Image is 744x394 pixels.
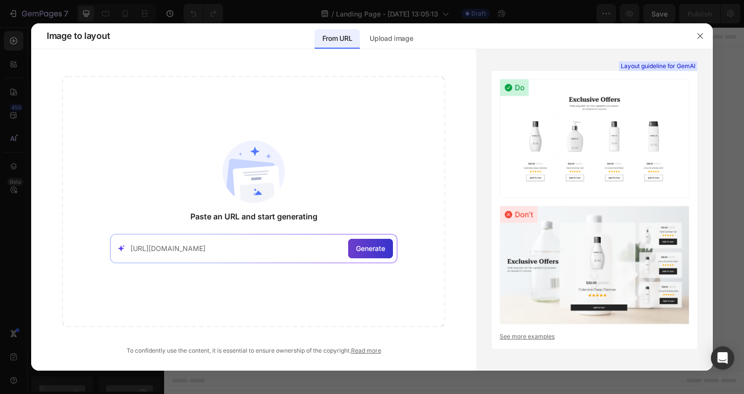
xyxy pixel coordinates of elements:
button: Add elements [294,207,363,226]
div: Start with Generating from URL or image [227,261,358,269]
div: Start with Sections from sidebar [233,187,351,199]
span: Layout guideline for GemAI [621,62,695,71]
div: To confidently use the content, it is essential to ensure ownership of the copyright. [62,346,445,355]
span: Paste an URL and start generating [190,211,317,222]
p: From URL [322,33,352,44]
span: Image to layout [47,30,110,42]
a: See more examples [500,332,689,341]
a: Read more [351,347,381,354]
input: Paste your link here [130,243,344,253]
p: Upload image [370,33,413,44]
button: Add sections [222,207,288,226]
div: Open Intercom Messenger [711,346,734,370]
span: Generate [356,243,385,253]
